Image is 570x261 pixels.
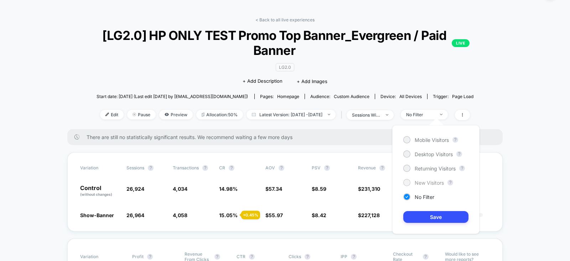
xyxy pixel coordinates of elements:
[358,186,380,192] span: $
[334,94,369,99] span: Custom Audience
[260,94,299,99] div: Pages:
[341,254,347,259] span: IPP
[243,78,283,85] span: + Add Description
[289,254,301,259] span: Clicks
[415,151,453,157] span: Desktop Visitors
[361,186,380,192] span: 231,310
[126,165,144,170] span: Sessions
[351,254,357,260] button: ?
[415,180,444,186] span: New Visitors
[415,137,449,143] span: Mobile Visitors
[297,78,327,84] span: + Add Images
[386,114,388,116] img: end
[148,165,154,171] button: ?
[312,165,321,170] span: PSV
[312,212,326,218] span: $
[339,110,347,120] span: |
[406,112,435,117] div: No Filter
[315,186,326,192] span: 8.59
[305,254,310,260] button: ?
[80,185,119,197] p: Control
[173,186,187,192] span: 4,034
[249,254,255,260] button: ?
[276,63,294,71] span: LG2.0
[265,186,282,192] span: $
[196,110,243,119] span: Allocation: 50%
[252,113,256,116] img: calendar
[255,17,315,22] a: < Back to all live experiences
[127,110,156,119] span: Pause
[452,137,458,143] button: ?
[324,165,330,171] button: ?
[80,165,119,171] span: Variation
[229,165,234,171] button: ?
[433,94,473,99] div: Trigger:
[447,180,453,185] button: ?
[358,212,380,218] span: $
[312,186,326,192] span: $
[440,114,442,115] img: end
[415,194,434,200] span: No Filter
[452,39,470,47] p: LIVE
[100,28,470,58] span: [LG2.0] HP ONLY TEST Promo Top Banner_Evergreen / Paid Banner
[310,94,369,99] div: Audience:
[361,212,380,218] span: 227,128
[269,186,282,192] span: 57.34
[269,212,283,218] span: 55.97
[80,192,112,196] span: (without changes)
[265,165,275,170] span: AOV
[241,211,260,219] div: + 0.45 %
[375,94,427,99] span: Device:
[219,165,225,170] span: CR
[423,254,429,260] button: ?
[265,212,283,218] span: $
[214,254,220,260] button: ?
[100,110,124,119] span: Edit
[379,165,385,171] button: ?
[173,165,199,170] span: Transactions
[247,110,336,119] span: Latest Version: [DATE] - [DATE]
[159,110,193,119] span: Preview
[97,94,248,99] span: Start date: [DATE] (Last edit [DATE] by [EMAIL_ADDRESS][DOMAIN_NAME])
[133,113,136,116] img: end
[202,113,204,117] img: rebalance
[452,94,473,99] span: Page Load
[80,212,114,218] span: Show-Banner
[358,165,376,170] span: Revenue
[219,212,238,218] span: 15.05 %
[126,212,144,218] span: 26,964
[403,211,468,223] button: Save
[456,151,462,157] button: ?
[105,113,109,116] img: edit
[459,165,465,171] button: ?
[399,94,422,99] span: all devices
[279,165,284,171] button: ?
[202,165,208,171] button: ?
[147,254,153,260] button: ?
[415,165,456,172] span: Returning Visitors
[277,94,299,99] span: homepage
[237,254,245,259] span: CTR
[87,134,488,140] span: There are still no statistically significant results. We recommend waiting a few more days
[315,212,326,218] span: 8.42
[352,112,380,118] div: sessions with impression
[132,254,144,259] span: Profit
[219,186,238,192] span: 14.98 %
[173,212,187,218] span: 4,058
[126,186,144,192] span: 26,924
[328,114,330,115] img: end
